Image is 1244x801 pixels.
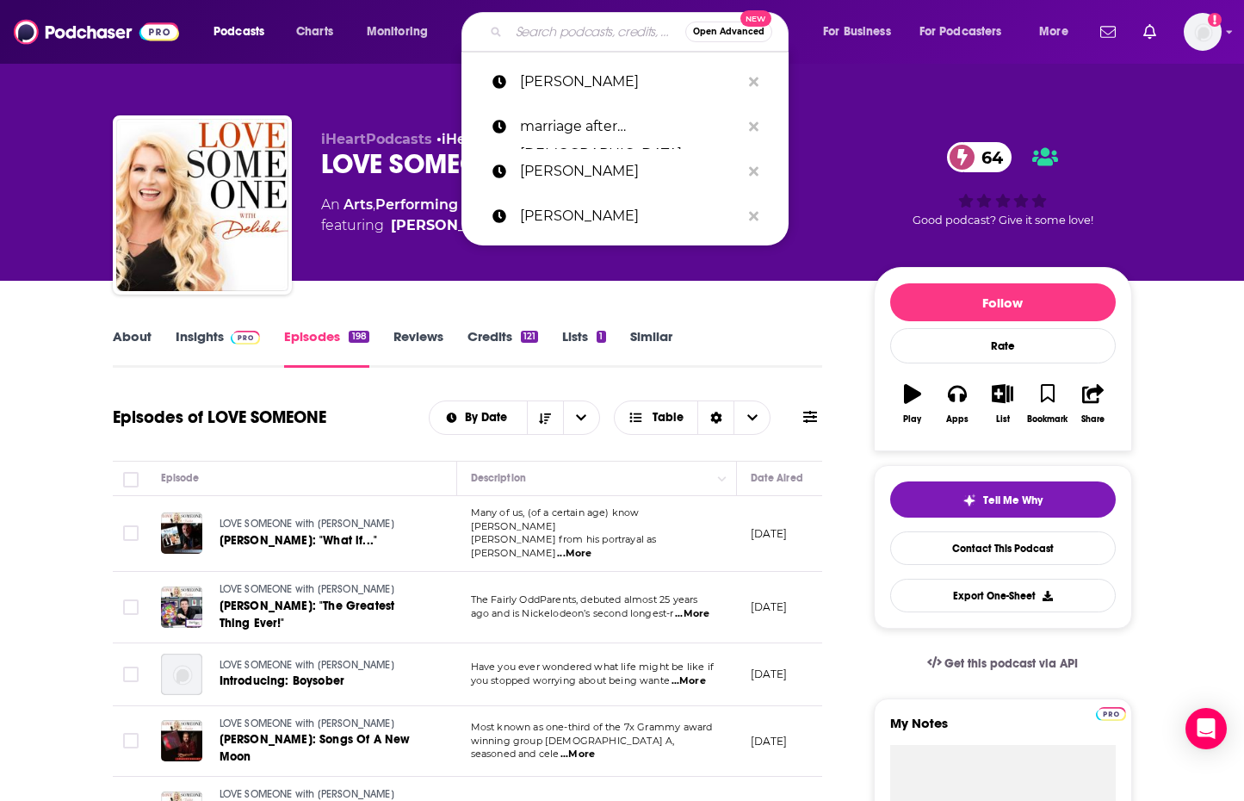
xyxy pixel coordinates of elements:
span: [PERSON_NAME] from his portrayal as [PERSON_NAME] [471,533,657,559]
span: featuring [321,215,646,236]
span: Introducing: Boysober [220,674,345,688]
span: ...More [675,607,709,621]
a: InsightsPodchaser Pro [176,328,261,368]
button: open menu [1027,18,1090,46]
a: [PERSON_NAME] [461,149,789,194]
span: LOVE SOMEONE with [PERSON_NAME] [220,788,394,800]
span: Charts [296,20,333,44]
p: chad veach [520,149,740,194]
span: , [373,196,375,213]
span: Logged in as shcarlos [1184,13,1222,51]
img: tell me why sparkle [962,494,976,507]
img: Podchaser Pro [1096,707,1126,721]
div: Episode [161,468,200,488]
a: Show notifications dropdown [1136,17,1163,47]
h2: Choose List sort [429,400,600,435]
a: [PERSON_NAME]: "What if..." [220,532,424,550]
span: [PERSON_NAME]: "What if..." [220,533,378,548]
a: Delilah Rene [391,215,514,236]
span: Toggle select row [123,667,139,682]
img: Podchaser Pro [231,331,261,345]
div: Share [1081,414,1105,425]
span: Good podcast? Give it some love! [913,214,1093,227]
span: More [1039,20,1068,44]
div: An podcast [321,195,646,236]
span: The Fairly OddParents, debuted almost 25 years [471,593,698,605]
button: Bookmark [1025,373,1070,435]
button: tell me why sparkleTell Me Why [890,481,1116,518]
p: craig groeschel [520,194,740,239]
button: Play [890,373,935,435]
span: LOVE SOMEONE with [PERSON_NAME] [220,518,394,530]
button: Choose View [614,400,771,435]
a: Lists1 [562,328,605,368]
button: open menu [811,18,913,46]
a: LOVE SOMEONE with [PERSON_NAME] [220,582,426,598]
div: Open Intercom Messenger [1185,708,1227,749]
button: Share [1070,373,1115,435]
a: [PERSON_NAME] [461,194,789,239]
a: Reviews [393,328,443,368]
p: [DATE] [751,734,788,748]
span: winning group [DEMOGRAPHIC_DATA] A, seasoned and cele [471,735,675,761]
span: New [740,10,771,27]
span: Have you ever wondered what life might be like if [471,661,714,673]
img: LOVE SOMEONE with Delilah [116,119,288,291]
span: ...More [672,674,706,688]
button: open menu [201,18,287,46]
div: 198 [349,331,368,343]
img: User Profile [1184,13,1222,51]
button: Apps [935,373,980,435]
a: Introducing: Boysober [220,673,424,690]
span: Tell Me Why [983,494,1043,507]
h1: Episodes of LOVE SOMEONE [113,407,326,428]
div: Date Aired [751,468,803,488]
span: Get this podcast via API [944,656,1078,671]
span: [PERSON_NAME]: "The Greatest Thing Ever!" [220,599,395,630]
span: Podcasts [214,20,264,44]
div: Rate [890,328,1116,363]
div: 64Good podcast? Give it some love! [874,131,1132,238]
button: Open AdvancedNew [685,22,772,42]
button: open menu [430,412,527,424]
div: 1 [597,331,605,343]
span: LOVE SOMEONE with [PERSON_NAME] [220,583,394,595]
label: My Notes [890,715,1116,745]
button: Sort Direction [527,401,563,434]
span: LOVE SOMEONE with [PERSON_NAME] [220,659,394,671]
a: Podchaser - Follow, Share and Rate Podcasts [14,16,179,48]
a: LOVE SOMEONE with [PERSON_NAME] [220,717,426,732]
div: 121 [521,331,538,343]
input: Search podcasts, credits, & more... [509,18,685,46]
div: List [996,414,1010,425]
span: Table [653,412,684,424]
span: Toggle select row [123,525,139,541]
span: LOVE SOMEONE with [PERSON_NAME] [220,717,394,730]
span: [PERSON_NAME]: Songs Of A New Moon [220,732,411,764]
a: Episodes198 [284,328,368,368]
div: Description [471,468,526,488]
a: Show notifications dropdown [1093,17,1123,47]
span: iHeartPodcasts [321,131,432,147]
a: Pro website [1096,705,1126,721]
a: iHeartRadio [442,131,528,147]
a: Get this podcast via API [913,643,1092,685]
span: By Date [465,412,513,424]
p: annie downs [520,59,740,104]
a: LOVE SOMEONE with [PERSON_NAME] [220,658,424,674]
span: 64 [964,142,1012,172]
span: Open Advanced [693,28,764,36]
div: Search podcasts, credits, & more... [478,12,805,52]
button: open menu [355,18,450,46]
a: Credits121 [467,328,538,368]
span: ...More [560,748,595,761]
div: Bookmark [1027,414,1068,425]
p: [DATE] [751,526,788,541]
div: Apps [946,414,969,425]
button: open menu [563,401,599,434]
button: Export One-Sheet [890,579,1116,612]
p: [DATE] [751,667,788,681]
button: Show profile menu [1184,13,1222,51]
